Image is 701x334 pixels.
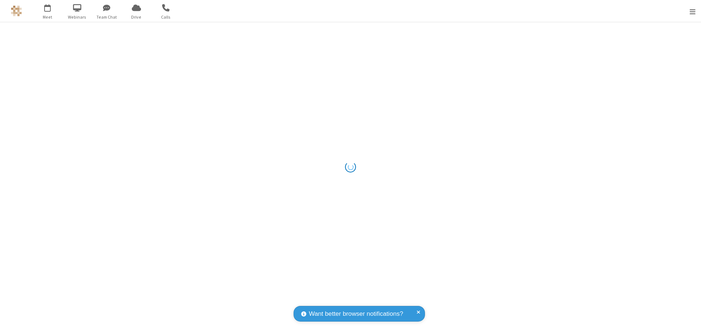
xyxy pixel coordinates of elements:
[11,5,22,16] img: QA Selenium DO NOT DELETE OR CHANGE
[309,309,403,319] span: Want better browser notifications?
[93,14,120,20] span: Team Chat
[123,14,150,20] span: Drive
[34,14,61,20] span: Meet
[64,14,91,20] span: Webinars
[152,14,180,20] span: Calls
